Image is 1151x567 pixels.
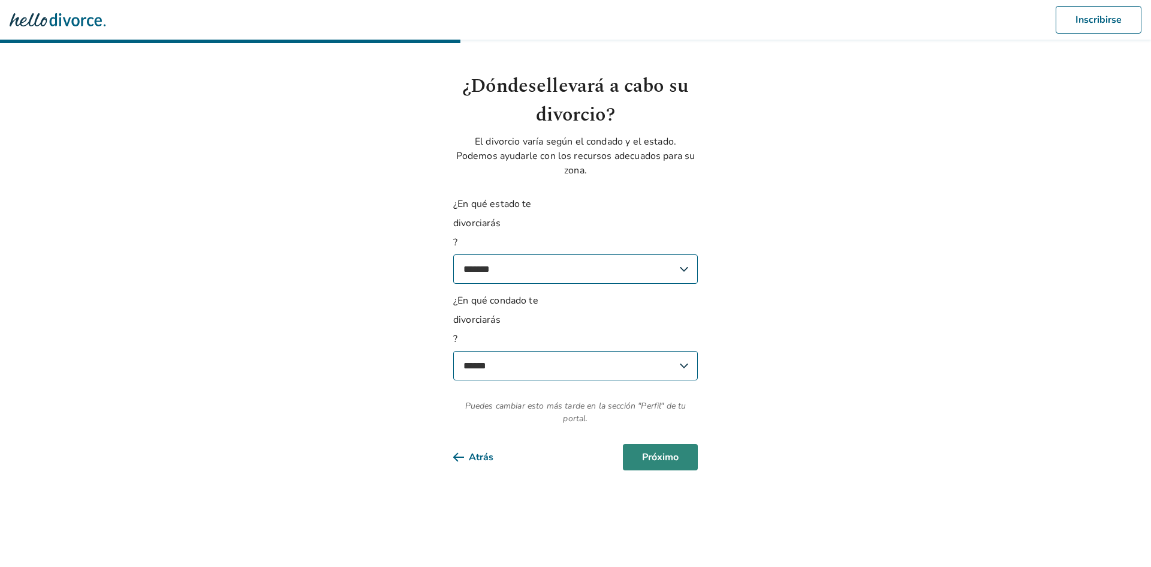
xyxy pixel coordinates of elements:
[453,197,532,211] font: ¿En qué estado te
[453,444,513,470] button: Atrás
[642,451,679,464] font: Próximo
[453,217,501,230] font: divorciarás
[465,400,686,424] font: Puedes cambiar esto más tarde en la sección "Perfil" de tu portal.
[453,313,501,326] font: divorciarás
[1091,509,1151,567] iframe: Widget de chat
[10,8,106,32] img: Logotipo de Hola Divorcio
[456,135,695,177] font: El divorcio varía según el condado y el estado. Podemos ayudarle con los recursos adecuados para ...
[453,332,457,346] font: ?
[453,294,538,307] font: ¿En qué condado te
[469,451,493,464] font: Atrás
[453,236,457,249] font: ?
[462,71,528,101] font: ¿Dónde
[1075,13,1122,26] font: Inscribirse
[623,444,698,470] button: Próximo
[536,71,689,130] font: llevará a cabo su divorcio?
[453,254,698,284] select: ¿En qué estado tedivorciarás?
[528,71,546,101] font: se
[453,351,698,380] select: ¿En qué condado tedivorciarás?
[1056,6,1141,34] button: Inscribirse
